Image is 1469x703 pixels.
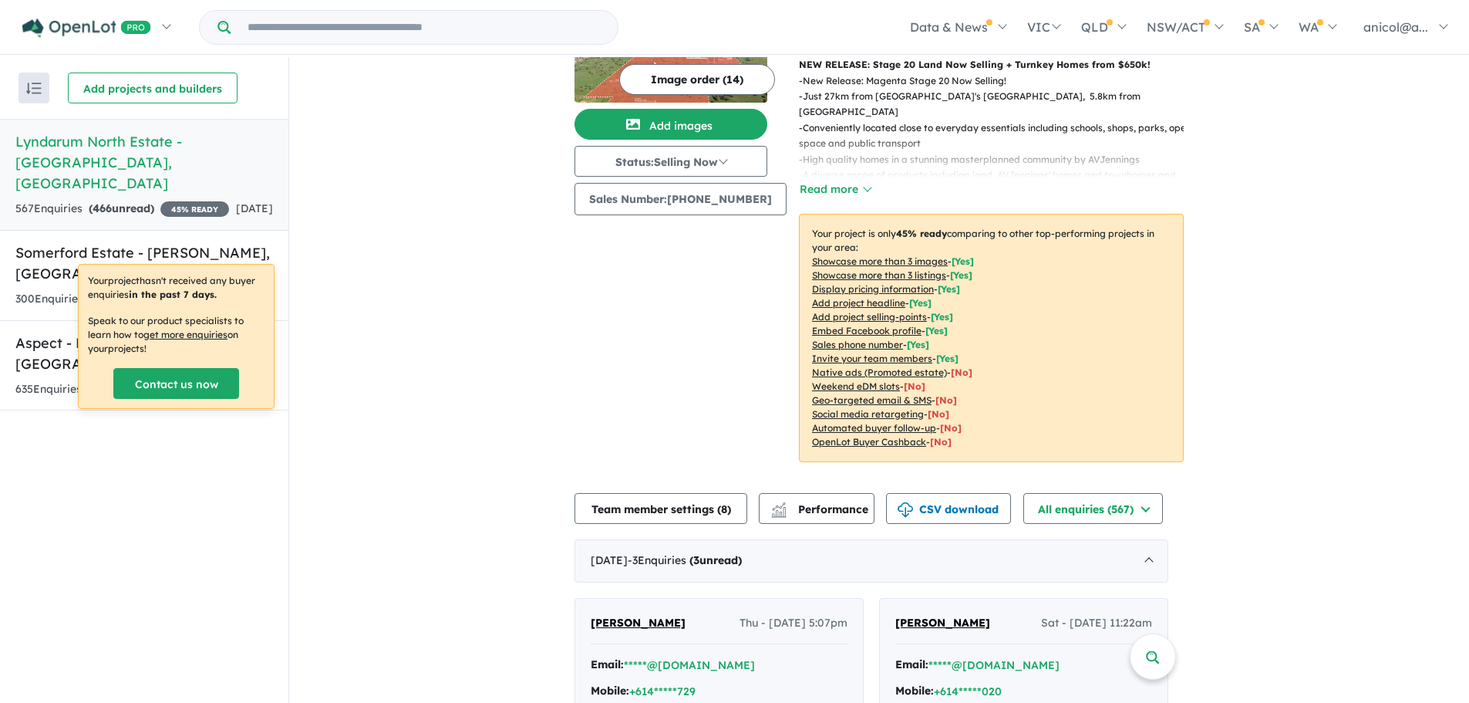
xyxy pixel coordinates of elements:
div: 635 Enquir ies [15,380,228,399]
span: 3 [693,553,699,567]
span: [ Yes ] [936,353,959,364]
span: 45 % READY [160,201,229,217]
u: Embed Facebook profile [812,325,921,336]
u: Native ads (Promoted estate) [812,367,947,378]
img: Openlot PRO Logo White [22,19,151,38]
span: [DATE] [236,201,273,215]
button: Team member settings (8) [574,493,747,524]
p: Speak to our product specialists to learn how to on your projects ! [88,314,264,356]
strong: Mobile: [591,684,629,698]
u: Social media retargeting [812,408,924,420]
span: [No] [940,422,962,434]
span: Sat - [DATE] 11:22am [1041,614,1152,633]
div: [DATE] [574,539,1168,583]
span: [ Yes ] [925,325,948,336]
strong: Email: [591,657,624,671]
strong: ( unread) [689,553,742,567]
span: anicol@a... [1363,19,1428,35]
span: [PERSON_NAME] [895,616,990,630]
div: 567 Enquir ies [15,200,229,218]
u: Invite your team members [812,353,932,364]
span: [ Yes ] [950,269,972,281]
u: Sales phone number [812,339,903,350]
u: Weekend eDM slots [812,380,900,392]
span: 466 [93,201,112,215]
p: - Conveniently located close to everyday essentials including schools, shops, parks, opens space ... [799,120,1196,152]
p: Your project hasn't received any buyer enquiries [88,274,264,302]
span: [ Yes ] [938,283,960,295]
img: bar-chart.svg [771,507,787,517]
span: 8 [721,502,727,516]
p: - A diverse range of products including land, AVJennings' homes and townhomes and house and land ... [799,167,1196,199]
span: [No] [928,408,949,420]
div: 300 Enquir ies [15,290,230,309]
u: Add project selling-points [812,311,927,323]
p: - Just 27km from [GEOGRAPHIC_DATA]'s [GEOGRAPHIC_DATA], 5.8km from [GEOGRAPHIC_DATA] [799,89,1196,120]
button: All enquiries (567) [1023,493,1163,524]
b: 45 % ready [896,228,947,239]
p: NEW RELEASE: Stage 20 Land Now Selling + Turnkey Homes from $650k! [799,57,1184,73]
strong: Mobile: [895,684,934,698]
span: [ Yes ] [909,297,932,309]
u: Display pricing information [812,283,934,295]
span: [No] [951,367,972,378]
strong: ( unread) [89,201,154,215]
span: [PERSON_NAME] [591,616,686,630]
u: Automated buyer follow-up [812,422,936,434]
button: Read more [799,181,871,198]
u: Add project headline [812,297,905,309]
input: Try estate name, suburb, builder or developer [234,11,615,44]
p: - New Release: Magenta Stage 20 Now Selling! [799,73,1196,89]
h5: Lyndarum North Estate - [GEOGRAPHIC_DATA] , [GEOGRAPHIC_DATA] [15,131,273,194]
u: Showcase more than 3 images [812,255,948,267]
span: [No] [935,394,957,406]
button: Add images [574,109,767,140]
a: [PERSON_NAME] [895,614,990,633]
strong: Email: [895,657,928,671]
button: CSV download [886,493,1011,524]
u: Showcase more than 3 listings [812,269,946,281]
button: Add projects and builders [68,73,238,103]
span: [No] [904,380,925,392]
span: [ Yes ] [952,255,974,267]
img: download icon [898,502,913,518]
button: Performance [759,493,874,524]
button: Sales Number:[PHONE_NUMBER] [574,183,787,215]
h5: Somerford Estate - [PERSON_NAME] , [GEOGRAPHIC_DATA] [15,242,273,284]
button: Status:Selling Now [574,146,767,177]
a: Contact us now [113,368,239,399]
p: - High quality homes in a stunning masterplanned community by AVJennings [799,152,1196,167]
a: [PERSON_NAME] [591,614,686,633]
b: in the past 7 days. [129,289,217,300]
u: get more enquiries [143,329,227,340]
span: [No] [930,436,952,448]
p: Your project is only comparing to other top-performing projects in your area: - - - - - - - - - -... [799,214,1184,462]
button: Image order (14) [619,64,775,95]
u: Geo-targeted email & SMS [812,394,932,406]
span: Performance [773,502,868,516]
u: OpenLot Buyer Cashback [812,436,926,448]
img: line-chart.svg [772,502,786,511]
span: [ Yes ] [907,339,929,350]
span: - 3 Enquir ies [628,553,742,567]
img: sort.svg [26,83,42,94]
span: Thu - [DATE] 5:07pm [740,614,847,633]
h5: Aspect - Mernda , [GEOGRAPHIC_DATA] [15,333,273,374]
span: [ Yes ] [931,311,953,323]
